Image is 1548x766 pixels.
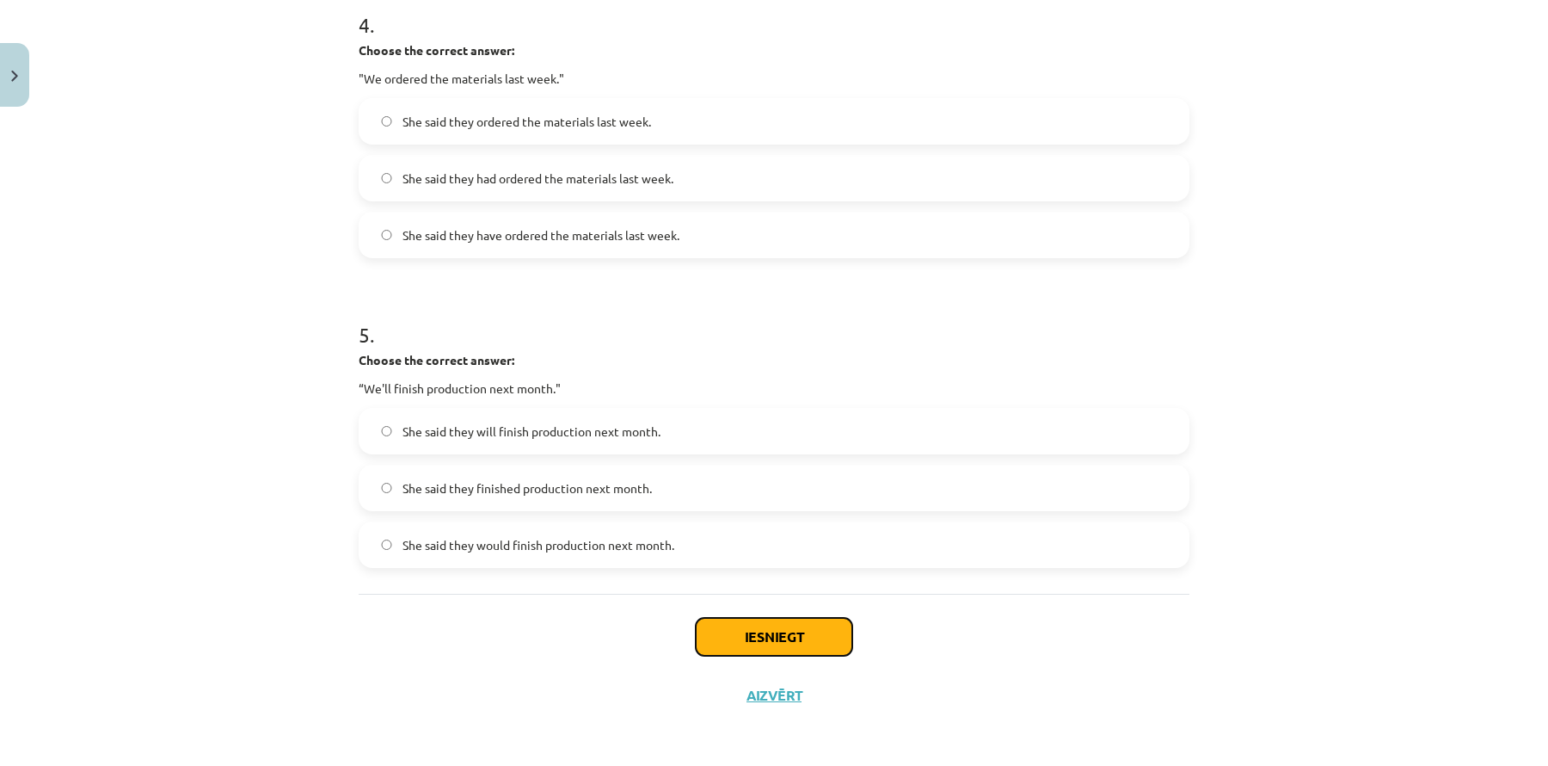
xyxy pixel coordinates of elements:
strong: Choose the correct answer: [359,42,514,58]
input: She said they would finish production next month. [381,540,392,551]
button: Aizvērt [741,687,807,704]
span: She said they have ordered the materials last week. [402,226,679,244]
span: She said they ordered the materials last week. [402,113,651,131]
p: “We'll finish production next month." [359,380,1189,398]
input: She said they will finish production next month. [381,426,392,437]
input: She said they had ordered the materials last week. [381,173,392,184]
input: She said they ordered the materials last week. [381,116,392,127]
img: icon-close-lesson-0947bae3869378f0d4975bcd49f059093ad1ed9edebbc8119c70593378902aed.svg [11,71,18,82]
button: Iesniegt [696,618,852,656]
span: She said they will finish production next month. [402,423,660,441]
strong: Choose the correct answer: [359,352,514,368]
input: She said they finished production next month. [381,483,392,494]
span: She said they would finish production next month. [402,536,674,554]
input: She said they have ordered the materials last week. [381,230,392,241]
h1: 5 . [359,293,1189,346]
span: She said they had ordered the materials last week. [402,170,673,188]
p: "We ordered the materials last week." [359,70,1189,88]
span: She said they finished production next month. [402,479,652,497]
